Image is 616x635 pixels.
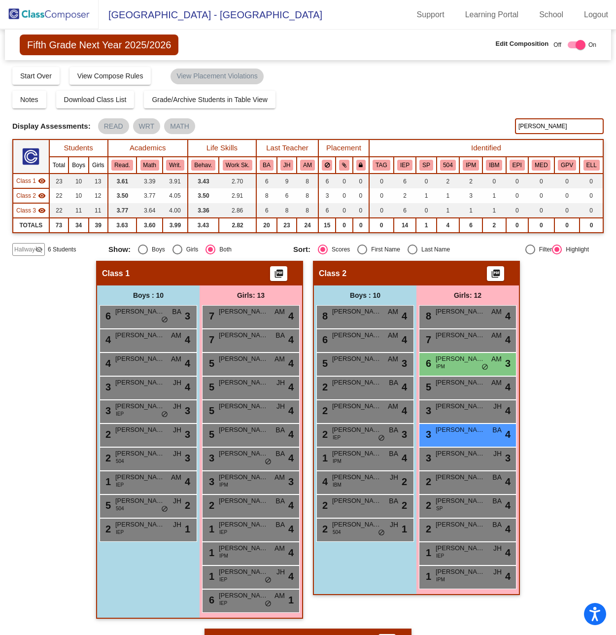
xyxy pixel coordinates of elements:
[137,174,163,188] td: 3.39
[137,203,163,218] td: 3.64
[288,403,294,418] span: 4
[171,330,181,341] span: AM
[436,378,485,388] span: [PERSON_NAME]
[332,354,381,364] span: [PERSON_NAME]
[419,160,433,171] button: SP
[191,160,215,171] button: Behav.
[293,245,471,254] mat-radio-group: Select an option
[115,401,165,411] span: [PERSON_NAME]
[260,160,274,171] button: BA
[13,174,49,188] td: Hidden teacher - No Class Name
[206,405,214,416] span: 5
[163,218,188,233] td: 3.99
[457,7,527,23] a: Learning Portal
[98,118,129,134] mat-chip: READ
[111,160,133,171] button: Read.
[482,174,506,188] td: 0
[394,174,416,188] td: 6
[256,203,277,218] td: 6
[336,188,352,203] td: 0
[558,160,576,171] button: GPV
[491,307,502,317] span: AM
[152,96,268,104] span: Grade/Archive Students in Table View
[300,160,315,171] button: AM
[528,174,554,188] td: 0
[332,307,381,317] span: [PERSON_NAME]
[38,207,46,214] mat-icon: visibility
[215,245,232,254] div: Both
[206,429,214,440] span: 5
[554,218,580,233] td: 0
[69,67,151,85] button: View Compose Rules
[288,309,294,323] span: 4
[223,160,252,171] button: Work Sk.
[367,245,400,254] div: First Name
[288,427,294,442] span: 4
[144,91,275,108] button: Grade/Archive Students in Table View
[274,307,285,317] span: AM
[490,269,502,282] mat-icon: picture_as_pdf
[496,39,549,49] span: Edit Composition
[528,157,554,174] th: Major Medical
[353,157,369,174] th: Keep with teacher
[13,203,49,218] td: Hidden teacher - No Class Name
[68,174,89,188] td: 10
[108,245,286,254] mat-radio-group: Select an option
[12,67,60,85] button: Start Over
[423,405,431,416] span: 3
[459,188,482,203] td: 3
[482,157,506,174] th: Individual Planning Meetings In Process for Behavior
[38,177,46,185] mat-icon: visibility
[13,188,49,203] td: Hidden teacher - No Class Name
[49,140,108,157] th: Students
[491,330,502,341] span: AM
[108,218,137,233] td: 3.63
[320,334,328,345] span: 6
[140,160,159,171] button: Math
[416,218,437,233] td: 1
[108,245,131,254] span: Show:
[108,203,137,218] td: 3.77
[288,380,294,394] span: 4
[49,203,68,218] td: 22
[164,118,195,134] mat-chip: MATH
[56,91,135,108] button: Download Class List
[369,157,394,174] th: Gifted and Talented
[314,285,416,305] div: Boys : 10
[206,311,214,321] span: 7
[256,188,277,203] td: 8
[89,203,108,218] td: 11
[506,218,528,233] td: 0
[200,285,302,305] div: Girls: 13
[388,330,398,341] span: AM
[436,330,485,340] span: [PERSON_NAME]
[528,188,554,203] td: 0
[273,269,285,282] mat-icon: picture_as_pdf
[256,157,277,174] th: Becca Antley
[173,425,181,435] span: JH
[416,174,437,188] td: 0
[16,191,36,200] span: Class 2
[409,7,452,23] a: Support
[188,174,219,188] td: 3.43
[510,160,525,171] button: EPI
[402,427,407,442] span: 3
[320,429,328,440] span: 2
[89,218,108,233] td: 39
[319,269,346,279] span: Class 2
[206,358,214,369] span: 5
[402,309,407,323] span: 4
[103,311,111,321] span: 6
[297,188,318,203] td: 8
[580,174,603,188] td: 0
[506,157,528,174] th: EpiPen
[97,285,200,305] div: Boys : 10
[437,203,459,218] td: 1
[423,382,431,392] span: 5
[491,354,502,364] span: AM
[49,174,68,188] td: 23
[423,311,431,321] span: 8
[148,245,165,254] div: Boys
[277,157,297,174] th: Jessica Holland
[188,218,219,233] td: 3.43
